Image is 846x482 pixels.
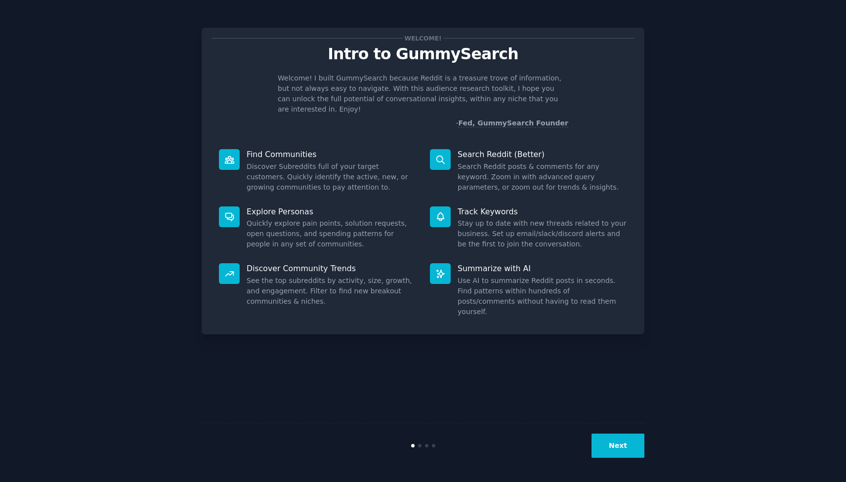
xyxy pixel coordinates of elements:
[278,73,568,115] p: Welcome! I built GummySearch because Reddit is a treasure trove of information, but not always ea...
[458,218,627,249] dd: Stay up to date with new threads related to your business. Set up email/slack/discord alerts and ...
[212,45,634,63] p: Intro to GummySearch
[458,276,627,317] dd: Use AI to summarize Reddit posts in seconds. Find patterns within hundreds of posts/comments with...
[458,161,627,193] dd: Search Reddit posts & comments for any keyword. Zoom in with advanced query parameters, or zoom o...
[247,149,416,160] p: Find Communities
[247,218,416,249] dd: Quickly explore pain points, solution requests, open questions, and spending patterns for people ...
[458,206,627,217] p: Track Keywords
[247,276,416,307] dd: See the top subreddits by activity, size, growth, and engagement. Filter to find new breakout com...
[247,161,416,193] dd: Discover Subreddits full of your target customers. Quickly identify the active, new, or growing c...
[247,206,416,217] p: Explore Personas
[458,149,627,160] p: Search Reddit (Better)
[458,263,627,274] p: Summarize with AI
[403,33,443,43] span: Welcome!
[458,119,568,127] a: Fed, GummySearch Founder
[592,434,644,458] button: Next
[456,118,568,128] div: -
[247,263,416,274] p: Discover Community Trends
